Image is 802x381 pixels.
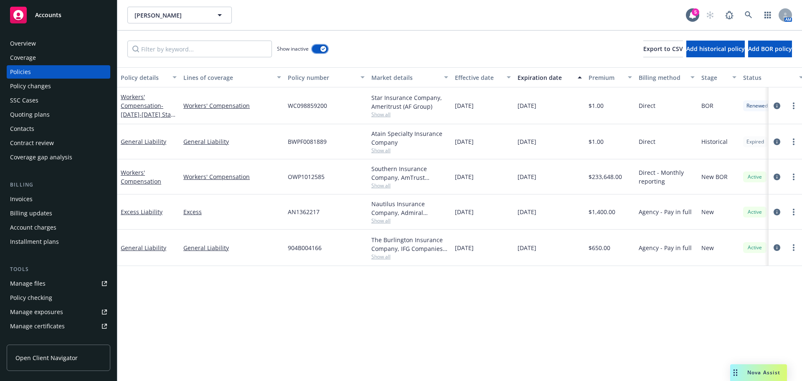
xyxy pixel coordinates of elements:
span: Agency - Pay in full [639,243,692,252]
span: [DATE] [455,243,474,252]
div: Drag to move [730,364,741,381]
div: 5 [692,8,699,16]
div: Policy details [121,73,168,82]
span: $1.00 [589,101,604,110]
span: Active [746,173,763,181]
span: [DATE] [518,207,536,216]
div: Effective date [455,73,502,82]
span: Add BOR policy [748,45,792,53]
a: more [789,243,799,253]
button: Policy number [284,67,368,87]
a: more [789,101,799,111]
div: Manage certificates [10,320,65,333]
button: Policy details [117,67,180,87]
span: [DATE] [518,101,536,110]
span: [PERSON_NAME] [135,11,207,20]
button: Market details [368,67,452,87]
div: Policies [10,65,31,79]
a: Manage files [7,277,110,290]
a: Policies [7,65,110,79]
div: Policy changes [10,79,51,93]
div: Installment plans [10,235,59,248]
div: Lines of coverage [183,73,272,82]
div: Status [743,73,794,82]
div: Stage [701,73,727,82]
span: Historical [701,137,728,146]
div: Contract review [10,136,54,150]
div: Invoices [10,192,33,206]
a: Overview [7,37,110,50]
div: Expiration date [518,73,573,82]
a: Manage claims [7,334,110,347]
span: Show all [371,182,448,189]
a: Manage exposures [7,305,110,319]
span: Show all [371,111,448,118]
button: Add historical policy [686,41,745,57]
a: General Liability [183,243,281,252]
a: Billing updates [7,207,110,220]
span: Accounts [35,12,61,18]
span: [DATE] [455,207,474,216]
span: AN1362217 [288,207,320,216]
span: BWPF0081889 [288,137,327,146]
a: Workers' Compensation [121,169,161,185]
div: Southern Insurance Company, AmTrust Financial Services, Risico Insurance Services, Inc. [371,164,448,182]
button: Billing method [635,67,698,87]
div: Manage files [10,277,46,290]
div: Contacts [10,122,34,136]
div: Billing updates [10,207,52,220]
div: Star Insurance Company, Ameritrust (AF Group) [371,93,448,111]
span: Direct - Monthly reporting [639,168,695,186]
span: Direct [639,101,655,110]
div: Policy checking [10,291,52,304]
div: Quoting plans [10,108,50,121]
span: Renewed [746,102,768,110]
div: Overview [10,37,36,50]
span: OWP1012585 [288,172,325,181]
button: Add BOR policy [748,41,792,57]
span: [DATE] [518,243,536,252]
div: Tools [7,265,110,274]
a: Policy changes [7,79,110,93]
a: General Liability [121,138,166,146]
a: more [789,172,799,182]
a: Search [740,7,757,23]
div: Coverage gap analysis [10,151,72,164]
a: Contacts [7,122,110,136]
span: [DATE] [455,172,474,181]
a: more [789,207,799,217]
a: Excess Liability [121,208,162,216]
div: Premium [589,73,623,82]
span: WC098859200 [288,101,327,110]
button: [PERSON_NAME] [127,7,232,23]
span: [DATE] [518,137,536,146]
a: Accounts [7,3,110,27]
a: Workers' Compensation [121,93,173,136]
div: Market details [371,73,439,82]
span: Active [746,208,763,216]
a: circleInformation [772,137,782,147]
span: $1,400.00 [589,207,615,216]
a: more [789,137,799,147]
div: Account charges [10,221,56,234]
span: [DATE] [518,172,536,181]
div: The Burlington Insurance Company, IFG Companies, Amwins [371,235,448,253]
span: Direct [639,137,655,146]
span: Add historical policy [686,45,745,53]
div: Manage claims [10,334,52,347]
span: Show all [371,147,448,154]
div: Manage exposures [10,305,63,319]
div: Billing [7,181,110,189]
button: Expiration date [514,67,585,87]
button: Premium [585,67,635,87]
a: Invoices [7,192,110,206]
span: Export to CSV [643,45,683,53]
span: [DATE] [455,137,474,146]
span: [DATE] [455,101,474,110]
a: circleInformation [772,243,782,253]
a: Switch app [759,7,776,23]
span: New [701,243,714,252]
button: Lines of coverage [180,67,284,87]
div: Coverage [10,51,36,64]
a: Manage certificates [7,320,110,333]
